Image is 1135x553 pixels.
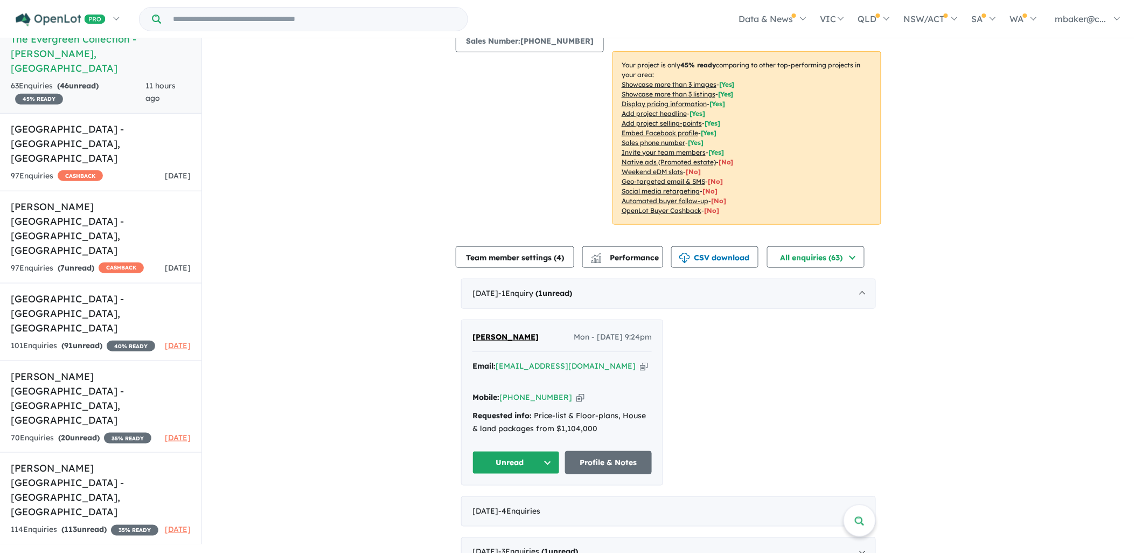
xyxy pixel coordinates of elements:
button: All enquiries (63) [767,246,865,268]
span: [ Yes ] [705,119,720,127]
span: 91 [64,341,73,350]
button: Copy [576,392,584,403]
span: [ Yes ] [718,90,734,98]
span: [DATE] [165,263,191,273]
span: [DATE] [165,433,191,443]
span: 113 [64,524,77,534]
div: 97 Enquir ies [11,262,144,275]
u: Add project selling-points [622,119,702,127]
a: Profile & Notes [565,451,652,474]
p: Your project is only comparing to other top-performing projects in your area: - - - - - - - - - -... [612,51,881,225]
strong: ( unread) [61,341,102,350]
span: 11 hours ago [145,81,176,103]
h5: [PERSON_NAME][GEOGRAPHIC_DATA] - [GEOGRAPHIC_DATA] , [GEOGRAPHIC_DATA] [11,369,191,427]
strong: ( unread) [58,263,94,273]
div: 114 Enquir ies [11,523,158,536]
div: 63 Enquir ies [11,80,145,106]
b: 45 % ready [680,61,716,69]
img: Openlot PRO Logo White [16,13,106,26]
span: [ Yes ] [690,109,705,117]
span: [ Yes ] [708,148,724,156]
span: [No] [719,158,734,166]
u: Native ads (Promoted estate) [622,158,716,166]
u: Sales phone number [622,139,685,147]
div: 70 Enquir ies [11,432,151,445]
u: Automated buyer follow-up [622,197,708,205]
u: OpenLot Buyer Cashback [622,206,701,215]
h5: The Evergreen Collection - [PERSON_NAME] , [GEOGRAPHIC_DATA] [11,32,191,75]
a: [PERSON_NAME] [472,331,539,344]
u: Add project headline [622,109,687,117]
img: bar-chart.svg [591,256,602,263]
span: 4 [556,253,561,262]
span: 35 % READY [111,525,158,536]
span: - 1 Enquir y [498,288,572,298]
span: 1 [538,288,542,298]
button: Copy [640,361,648,372]
span: 46 [60,81,69,91]
span: [No] [711,197,726,205]
span: mbaker@c... [1055,13,1106,24]
span: [ Yes ] [701,129,716,137]
img: line-chart.svg [591,253,601,259]
u: Display pricing information [622,100,707,108]
input: Try estate name, suburb, builder or developer [163,8,465,31]
a: [PHONE_NUMBER] [499,392,572,402]
button: CSV download [671,246,758,268]
span: 35 % READY [104,433,151,444]
u: Weekend eDM slots [622,168,683,176]
div: [DATE] [461,279,876,309]
h5: [PERSON_NAME][GEOGRAPHIC_DATA] - [GEOGRAPHIC_DATA] , [GEOGRAPHIC_DATA] [11,199,191,258]
u: Embed Facebook profile [622,129,698,137]
button: Team member settings (4) [456,246,574,268]
div: [DATE] [461,496,876,527]
span: CASHBACK [58,170,103,181]
a: [EMAIL_ADDRESS][DOMAIN_NAME] [496,361,636,371]
h5: [GEOGRAPHIC_DATA] - [GEOGRAPHIC_DATA] , [GEOGRAPHIC_DATA] [11,292,191,335]
button: Sales Number:[PHONE_NUMBER] [456,30,604,52]
strong: ( unread) [535,288,572,298]
span: - 4 Enquir ies [498,506,540,516]
strong: ( unread) [57,81,99,91]
span: Mon - [DATE] 9:24pm [574,331,652,344]
img: download icon [679,253,690,264]
u: Showcase more than 3 images [622,80,716,88]
span: 40 % READY [107,341,155,351]
u: Social media retargeting [622,187,700,195]
span: [PERSON_NAME] [472,332,539,342]
button: Performance [582,246,663,268]
span: [DATE] [165,171,191,181]
h5: [GEOGRAPHIC_DATA] - [GEOGRAPHIC_DATA] , [GEOGRAPHIC_DATA] [11,122,191,165]
span: [ Yes ] [719,80,735,88]
span: [DATE] [165,524,191,534]
div: 101 Enquir ies [11,340,155,352]
u: Geo-targeted email & SMS [622,177,705,185]
button: Unread [472,451,560,474]
span: Performance [593,253,659,262]
div: 97 Enquir ies [11,170,103,183]
span: [No] [704,206,719,215]
span: [ Yes ] [688,139,704,147]
span: [DATE] [165,341,191,350]
h5: [PERSON_NAME][GEOGRAPHIC_DATA] - [GEOGRAPHIC_DATA] , [GEOGRAPHIC_DATA] [11,461,191,519]
span: [No] [708,177,723,185]
strong: ( unread) [58,433,100,443]
span: [No] [702,187,718,195]
strong: Requested info: [472,411,532,420]
div: Price-list & Floor-plans, House & land packages from $1,104,000 [472,410,652,436]
span: [No] [686,168,701,176]
span: 20 [61,433,70,443]
span: 45 % READY [15,94,63,105]
span: CASHBACK [99,262,144,273]
strong: ( unread) [61,524,107,534]
strong: Mobile: [472,392,499,402]
u: Showcase more than 3 listings [622,90,715,98]
strong: Email: [472,361,496,371]
span: 7 [60,263,65,273]
u: Invite your team members [622,148,706,156]
span: [ Yes ] [709,100,725,108]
